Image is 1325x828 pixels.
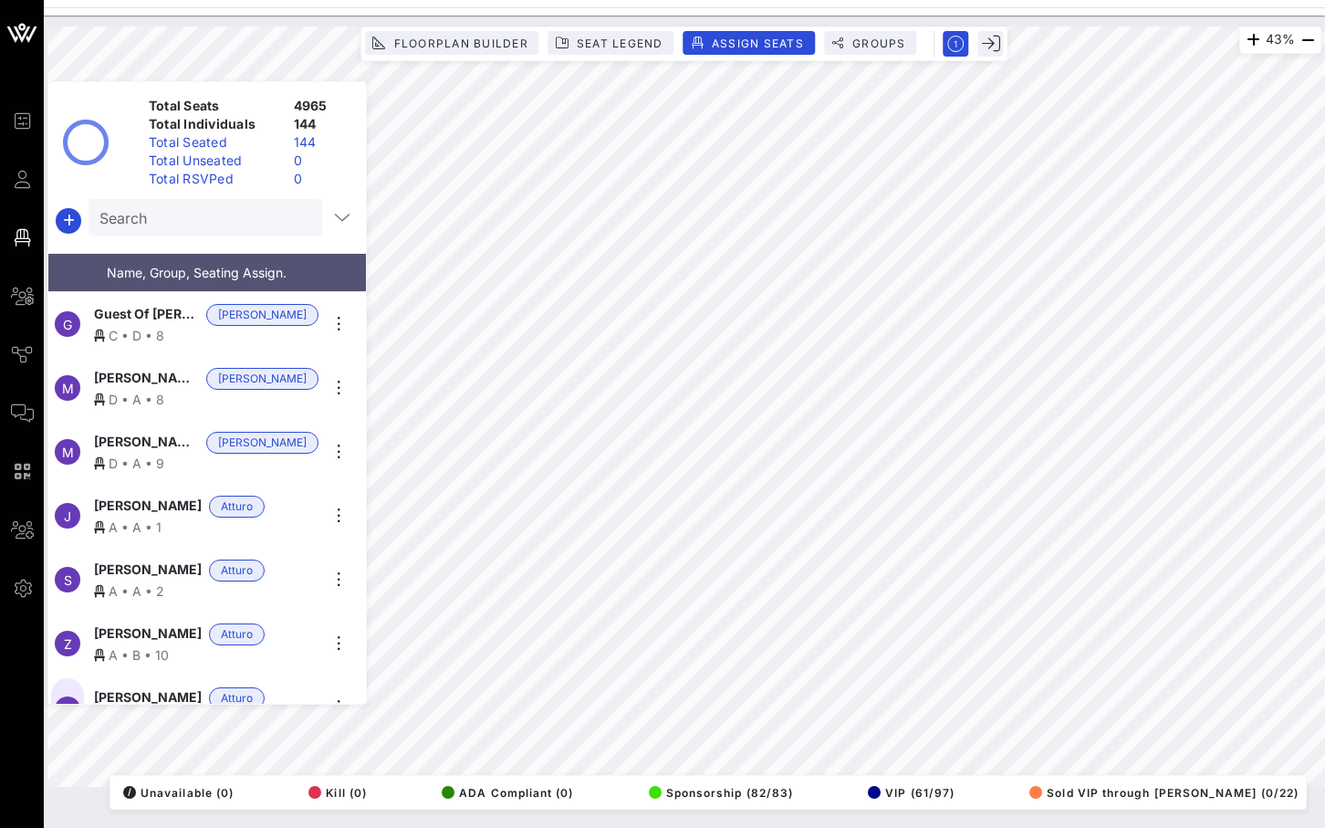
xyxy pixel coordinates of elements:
div: A • A • 2 [94,582,318,601]
div: 4965 [287,97,359,115]
span: [PERSON_NAME] [94,496,202,518]
button: ADA Compliant (0) [436,780,573,805]
span: Seat Legend [576,37,663,50]
span: Z [64,636,72,652]
div: Total Unseated [141,152,287,170]
span: Guest Of [PERSON_NAME] [94,304,199,326]
span: Unavailable (0) [123,786,234,800]
div: Total Seated [141,133,287,152]
span: M [62,381,74,396]
span: Kill (0) [308,786,367,800]
div: Total Individuals [141,115,287,133]
span: Atturo [221,624,253,645]
button: Sponsorship (82/83) [643,780,793,805]
div: D • A • 9 [94,454,318,473]
button: Assign Seats [683,31,815,55]
span: Atturo [221,688,253,708]
span: Atturo [221,497,253,517]
div: 0 [287,152,359,170]
button: Kill (0) [303,780,367,805]
div: 144 [287,115,359,133]
span: B [64,701,72,717]
span: [PERSON_NAME] [218,369,307,389]
span: [PERSON_NAME] [94,687,202,709]
div: / [123,786,136,799]
span: Sponsorship (82/83) [649,786,793,800]
div: D • A • 8 [94,390,318,409]
span: [PERSON_NAME] [218,305,307,325]
div: C • D • 8 [94,326,318,345]
span: Sold VIP through [PERSON_NAME] (0/22) [1029,786,1299,800]
div: A • A • 1 [94,518,318,537]
div: 43% [1239,26,1321,54]
span: [PERSON_NAME] [94,368,199,390]
div: 0 [287,170,359,188]
span: Atturo [221,561,253,581]
span: VIP (61/97) [868,786,955,800]
button: Floorplan Builder [365,31,538,55]
span: M [62,445,74,460]
div: Total Seats [141,97,287,115]
span: [PERSON_NAME] [94,624,202,645]
span: Groups [851,37,906,50]
span: ADA Compliant (0) [442,786,573,800]
div: Total RSVPed [141,170,287,188]
div: 144 [287,133,359,152]
span: Name, Group, Seating Assign. [107,265,287,280]
button: Groups [824,31,917,55]
span: [PERSON_NAME] [94,432,199,454]
button: /Unavailable (0) [118,780,234,805]
button: VIP (61/97) [862,780,955,805]
span: [PERSON_NAME] [94,560,202,582]
span: S [64,572,72,588]
span: J [64,508,71,524]
span: Floorplan Builder [392,37,527,50]
span: G [63,317,72,332]
button: Sold VIP through [PERSON_NAME] (0/22) [1024,780,1299,805]
span: Assign Seats [711,37,804,50]
button: Seat Legend [548,31,674,55]
span: [PERSON_NAME] [218,433,307,453]
div: A • B • 10 [94,645,318,665]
